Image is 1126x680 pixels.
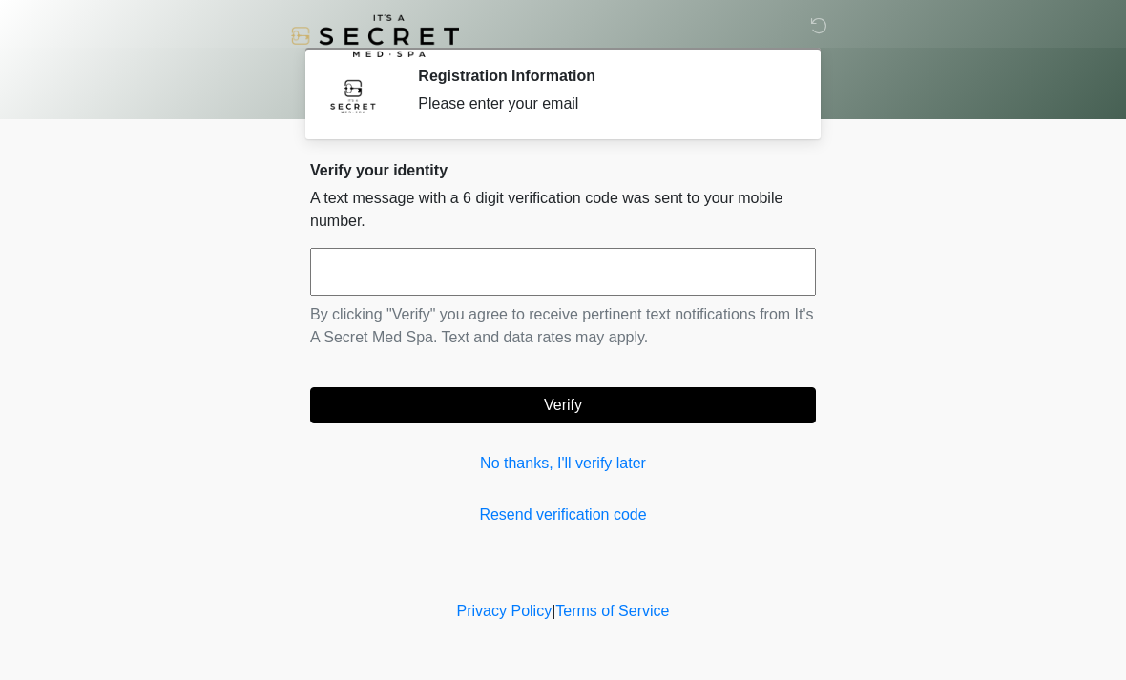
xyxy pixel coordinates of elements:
[418,93,787,115] div: Please enter your email
[310,387,816,423] button: Verify
[555,603,669,619] a: Terms of Service
[552,603,555,619] a: |
[310,161,816,179] h2: Verify your identity
[457,603,553,619] a: Privacy Policy
[310,303,816,349] p: By clicking "Verify" you agree to receive pertinent text notifications from It's A Secret Med Spa...
[324,67,382,124] img: Agent Avatar
[291,14,459,57] img: It's A Secret Med Spa Logo
[310,187,816,233] p: A text message with a 6 digit verification code was sent to your mobile number.
[310,504,816,526] a: Resend verification code
[418,67,787,85] h2: Registration Information
[310,452,816,475] a: No thanks, I'll verify later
